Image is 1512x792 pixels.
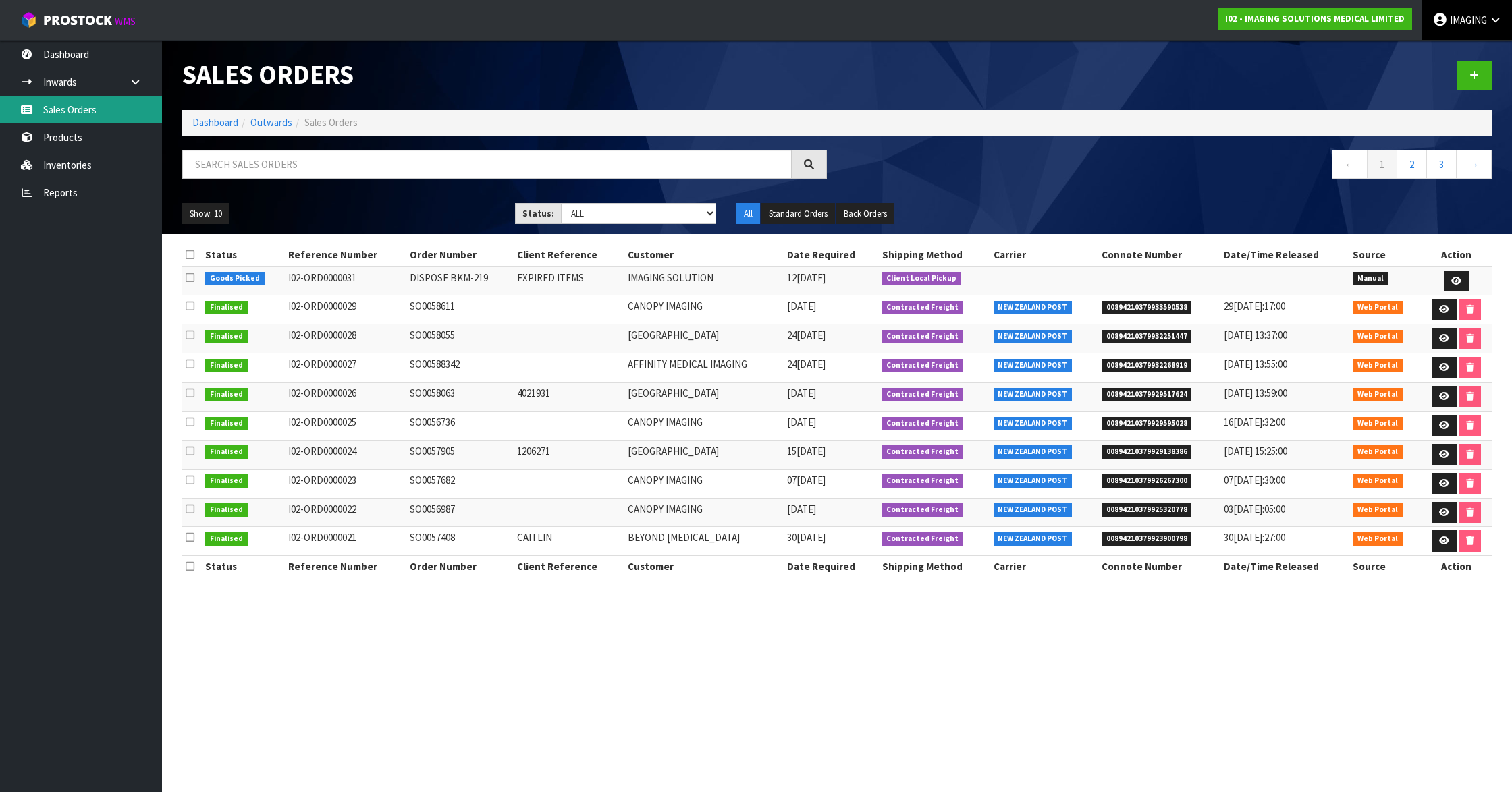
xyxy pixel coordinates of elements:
th: Date/Time Released [1220,244,1349,266]
td: I02-ORD0000023 [285,469,406,498]
td: SO00588342 [406,353,514,382]
td: BEYOND [MEDICAL_DATA] [624,527,784,556]
span: NEW ZEALAND POST [994,359,1073,372]
span: NEW ZEALAND POST [994,503,1073,517]
span: 03[DATE]:05:00 [1224,503,1285,515]
span: 29[DATE]:17:00 [1224,300,1285,312]
span: [DATE] 13:55:00 [1224,358,1287,370]
td: SO0057682 [406,469,514,498]
td: CAITLIN [514,527,624,556]
span: Web Portal [1353,474,1403,488]
a: Outwards [250,116,292,129]
a: → [1456,150,1492,179]
span: 15[DATE] [787,445,826,457]
td: 4021931 [514,382,624,411]
span: Web Portal [1353,388,1403,401]
span: Web Portal [1353,532,1403,546]
a: ← [1332,150,1368,179]
td: I02-ORD0000031 [285,266,406,295]
span: [DATE] [787,300,816,312]
span: 24[DATE] [787,329,826,341]
span: 12[DATE] [787,271,826,284]
th: Order Number [406,244,514,266]
span: Contracted Freight [882,388,964,401]
td: I02-ORD0000021 [285,527,406,556]
td: 1206271 [514,440,624,469]
a: 2 [1397,150,1427,179]
td: CANOPY IMAGING [624,411,784,440]
td: [GEOGRAPHIC_DATA] [624,440,784,469]
span: [DATE] [787,416,816,428]
td: I02-ORD0000024 [285,440,406,469]
span: 07[DATE]:30:00 [1224,474,1285,486]
th: Carrier [990,556,1098,577]
a: 1 [1367,150,1397,179]
td: SO0056987 [406,498,514,527]
td: SO0057408 [406,527,514,556]
input: Search sales orders [182,150,792,179]
span: NEW ZEALAND POST [994,474,1073,488]
span: Manual [1353,272,1388,285]
td: [GEOGRAPHIC_DATA] [624,382,784,411]
span: ProStock [43,11,112,29]
span: Web Portal [1353,330,1403,343]
th: Order Number [406,556,514,577]
span: Contracted Freight [882,330,964,343]
td: [GEOGRAPHIC_DATA] [624,324,784,353]
span: Finalised [205,445,248,459]
span: NEW ZEALAND POST [994,445,1073,459]
span: Finalised [205,474,248,488]
span: [DATE] 15:25:00 [1224,445,1287,457]
th: Date Required [784,244,878,266]
button: Back Orders [836,203,894,225]
span: IMAGING [1450,13,1487,26]
span: [DATE] 13:59:00 [1224,387,1287,399]
span: Finalised [205,301,248,314]
span: NEW ZEALAND POST [994,330,1073,343]
strong: Status: [522,208,554,219]
span: 00894210379929138386 [1102,445,1192,459]
span: 07[DATE] [787,474,826,486]
td: I02-ORD0000026 [285,382,406,411]
span: [DATE] [787,387,816,399]
h1: Sales Orders [182,61,827,90]
span: 16[DATE]:32:00 [1224,416,1285,428]
span: Finalised [205,503,248,517]
th: Shipping Method [879,244,990,266]
button: Show: 10 [182,203,230,225]
th: Customer [624,556,784,577]
span: Contracted Freight [882,359,964,372]
span: Web Portal [1353,359,1403,372]
span: Goods Picked [205,272,265,285]
small: WMS [115,15,136,28]
th: Connote Number [1098,556,1221,577]
span: 00894210379929595028 [1102,417,1192,430]
span: Client Local Pickup [882,272,962,285]
th: Shipping Method [879,556,990,577]
td: CANOPY IMAGING [624,498,784,527]
span: 00894210379932251447 [1102,330,1192,343]
span: 00894210379932268919 [1102,359,1192,372]
span: 00894210379933590538 [1102,301,1192,314]
th: Customer [624,244,784,266]
span: Finalised [205,532,248,546]
td: AFFINITY MEDICAL IMAGING [624,353,784,382]
td: SO0058055 [406,324,514,353]
button: Standard Orders [761,203,835,225]
th: Carrier [990,244,1098,266]
button: All [736,203,760,225]
span: NEW ZEALAND POST [994,417,1073,430]
td: SO0058063 [406,382,514,411]
td: IMAGING SOLUTION [624,266,784,295]
td: I02-ORD0000029 [285,295,406,324]
th: Connote Number [1098,244,1221,266]
span: Finalised [205,388,248,401]
span: 00894210379929517624 [1102,388,1192,401]
th: Status [202,244,285,266]
th: Client Reference [514,244,624,266]
span: 00894210379923900798 [1102,532,1192,546]
span: Contracted Freight [882,532,964,546]
td: I02-ORD0000022 [285,498,406,527]
span: NEW ZEALAND POST [994,388,1073,401]
td: I02-ORD0000025 [285,411,406,440]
